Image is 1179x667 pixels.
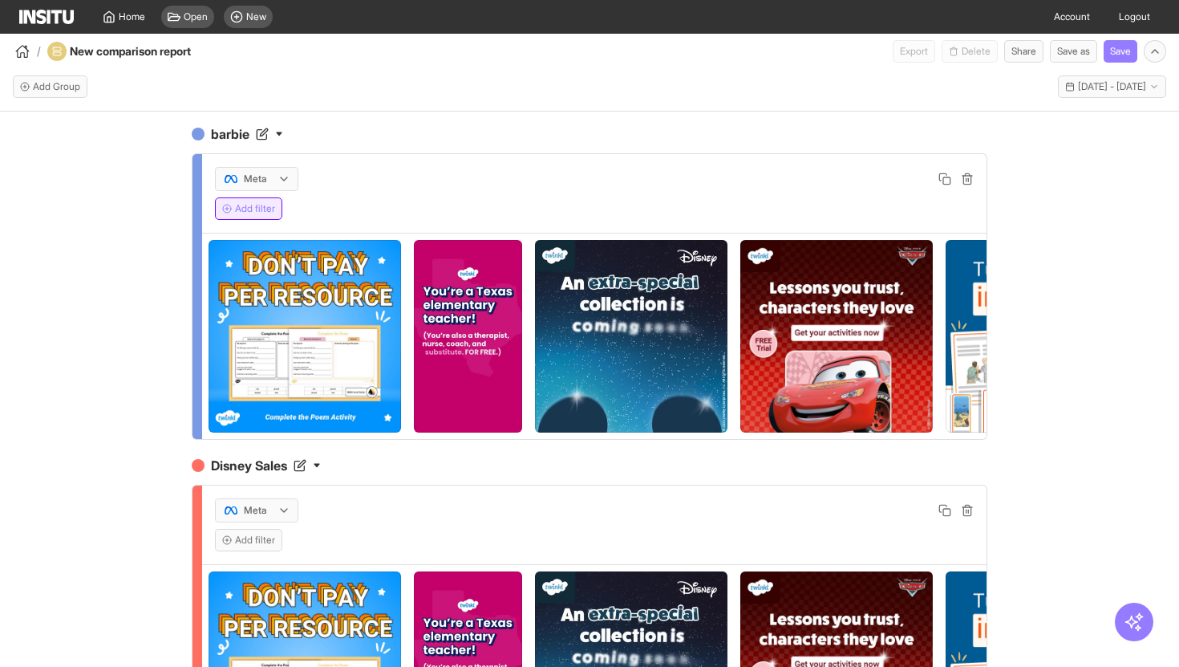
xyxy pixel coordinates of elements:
button: Save [1104,40,1137,63]
span: [DATE] - [DATE] [1078,80,1146,93]
span: / [37,43,41,59]
button: Save as [1050,40,1097,63]
button: Delete [942,40,998,63]
h4: barbie [192,124,987,144]
img: cfdutkultmtrfejvz0gr [946,240,1138,433]
button: Add filter [215,529,282,551]
span: Can currently only export from Insights reports. [893,40,935,63]
div: New comparison report [47,42,234,61]
span: Home [119,10,145,23]
button: Add Group [13,75,87,98]
h4: Disney Sales [192,456,987,475]
button: Export [893,40,935,63]
button: Share [1004,40,1043,63]
span: Open [184,10,208,23]
img: ojbw1zaculikmadxxdvc [209,240,401,433]
img: Logo [19,10,74,24]
span: New [246,10,266,23]
button: [DATE] - [DATE] [1058,75,1166,98]
span: You cannot delete a preset report. [942,40,998,63]
button: Add filter [215,197,282,220]
button: / [13,42,41,61]
img: flan6jsjdisdojxwmv2f [740,240,933,433]
h4: New comparison report [70,43,234,59]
